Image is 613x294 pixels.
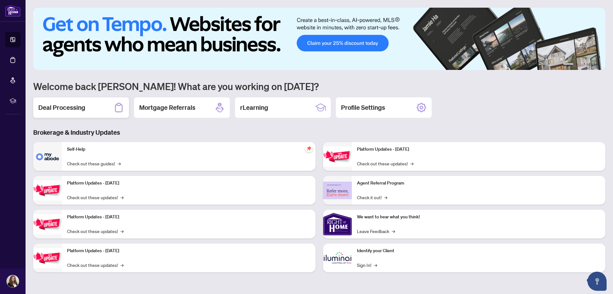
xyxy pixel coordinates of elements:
[67,180,310,187] p: Platform Updates - [DATE]
[357,180,600,187] p: Agent Referral Program
[33,142,62,171] img: Self-Help
[357,228,395,235] a: Leave Feedback→
[374,261,377,268] span: →
[341,103,385,112] h2: Profile Settings
[410,160,413,167] span: →
[586,64,589,66] button: 4
[33,128,605,137] h3: Brokerage & Industry Updates
[563,64,573,66] button: 1
[7,275,19,287] img: Profile Icon
[305,145,313,152] span: pushpin
[323,182,352,199] img: Agent Referral Program
[139,103,195,112] h2: Mortgage Referrals
[357,160,413,167] a: Check out these updates!→
[38,103,85,112] h2: Deal Processing
[240,103,268,112] h2: rLearning
[67,160,121,167] a: Check out these guides!→
[323,210,352,238] img: We want to hear what you think!
[323,147,352,167] img: Platform Updates - June 23, 2025
[33,248,62,268] img: Platform Updates - July 8, 2025
[5,5,20,17] img: logo
[33,214,62,234] img: Platform Updates - July 21, 2025
[591,64,594,66] button: 5
[67,194,124,201] a: Check out these updates!→
[357,194,387,201] a: Check it out!→
[587,272,607,291] button: Open asap
[120,194,124,201] span: →
[392,228,395,235] span: →
[576,64,579,66] button: 2
[323,244,352,272] img: Identify your Client
[120,261,124,268] span: →
[117,160,121,167] span: →
[33,8,605,70] img: Slide 0
[596,64,599,66] button: 6
[33,180,62,200] img: Platform Updates - September 16, 2025
[67,146,310,153] p: Self-Help
[357,214,600,221] p: We want to hear what you think!
[67,261,124,268] a: Check out these updates!→
[581,64,584,66] button: 3
[33,80,605,92] h1: Welcome back [PERSON_NAME]! What are you working on [DATE]?
[120,228,124,235] span: →
[67,214,310,221] p: Platform Updates - [DATE]
[67,228,124,235] a: Check out these updates!→
[357,261,377,268] a: Sign In!→
[67,247,310,254] p: Platform Updates - [DATE]
[357,247,600,254] p: Identify your Client
[357,146,600,153] p: Platform Updates - [DATE]
[384,194,387,201] span: →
